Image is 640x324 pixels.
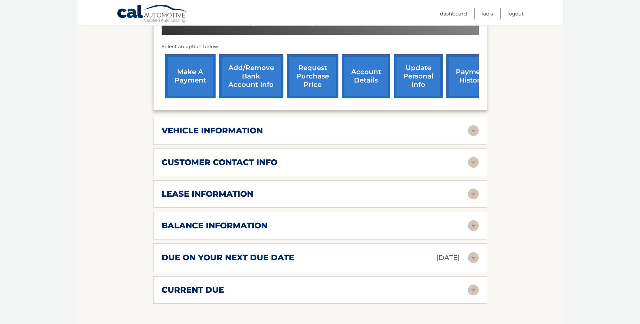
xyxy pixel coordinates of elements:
[162,189,253,199] h2: lease information
[468,125,479,136] img: accordion-rest.svg
[165,54,216,98] a: make a payment
[436,252,460,264] p: [DATE]
[468,285,479,295] img: accordion-rest.svg
[468,220,479,231] img: accordion-rest.svg
[468,189,479,199] img: accordion-rest.svg
[162,285,224,295] h2: current due
[162,221,268,231] h2: balance information
[162,126,263,136] h2: vehicle information
[162,157,277,167] h2: customer contact info
[162,253,294,263] h2: due on your next due date
[287,54,338,98] a: request purchase price
[162,43,479,51] p: Select an option below:
[219,54,283,98] a: Add/Remove bank account info
[446,54,497,98] a: payment history
[394,54,443,98] a: update personal info
[468,252,479,263] img: accordion-rest.svg
[342,54,390,98] a: account details
[507,8,524,19] a: Logout
[468,157,479,168] img: accordion-rest.svg
[481,8,493,19] a: FAQ's
[117,4,188,24] a: Cal Automotive
[440,8,467,19] a: Dashboard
